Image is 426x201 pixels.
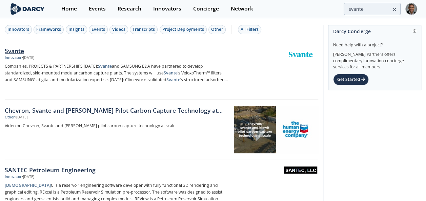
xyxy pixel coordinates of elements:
[5,63,228,83] p: Companies. PROJECTS & PARTNERSHIPS [DATE]: and SAMSUNG E&A have partnered to develop standardized...
[112,26,125,32] div: Videos
[5,115,15,120] div: Other
[5,106,228,115] div: Chevron, Svante and [PERSON_NAME] Pilot Carbon Capture Technology at Scale
[89,6,106,12] div: Events
[160,25,207,34] button: Project Deployments
[9,3,46,15] img: logo-wide.svg
[344,3,401,15] input: Advanced Search
[15,115,27,120] div: • [DATE]
[166,77,180,83] strong: Svante
[109,25,128,34] button: Videos
[22,174,34,180] div: • [DATE]
[5,100,318,159] a: Chevron, Svante and [PERSON_NAME] Pilot Carbon Capture Technology at Scale Other •[DATE] Video on...
[164,70,178,76] strong: Svante
[241,26,259,32] div: All Filters
[5,182,51,188] strong: [DEMOGRAPHIC_DATA]
[333,25,416,37] div: Darcy Concierge
[5,40,318,100] a: Svante Innovator •[DATE] Companies. PROJECTS & PARTNERSHIPS [DATE]:Svanteand SAMSUNG E&A have par...
[5,46,228,55] div: Svante
[208,25,226,34] button: Other
[333,37,416,48] div: Need help with a project?
[34,25,64,34] button: Frameworks
[193,6,219,12] div: Concierge
[66,25,87,34] button: Insights
[36,26,61,32] div: Frameworks
[231,6,253,12] div: Network
[5,122,228,129] p: Video on Chevron, Svante and [PERSON_NAME] pilot carbon capture technology at scale
[61,6,77,12] div: Home
[5,174,22,180] div: Innovator
[98,63,112,69] strong: Svante
[162,26,204,32] div: Project Deployments
[130,25,158,34] button: Transcripts
[89,25,108,34] button: Events
[211,26,223,32] div: Other
[68,26,84,32] div: Insights
[133,26,155,32] div: Transcripts
[5,55,22,61] div: Innovator
[5,165,228,174] div: SANTEC Petroleum Engineering
[284,166,317,174] img: SANTEC Petroleum Engineering
[22,55,34,61] div: • [DATE]
[5,25,32,34] button: Innovators
[284,47,317,62] img: Svante
[238,25,261,34] button: All Filters
[118,6,141,12] div: Research
[405,3,417,15] img: Profile
[92,26,105,32] div: Events
[7,26,29,32] div: Innovators
[333,74,369,85] div: Get Started
[333,48,416,70] div: [PERSON_NAME] Partners offers complimentary innovation concierge services for all members.
[153,6,181,12] div: Innovators
[413,29,417,33] img: information.svg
